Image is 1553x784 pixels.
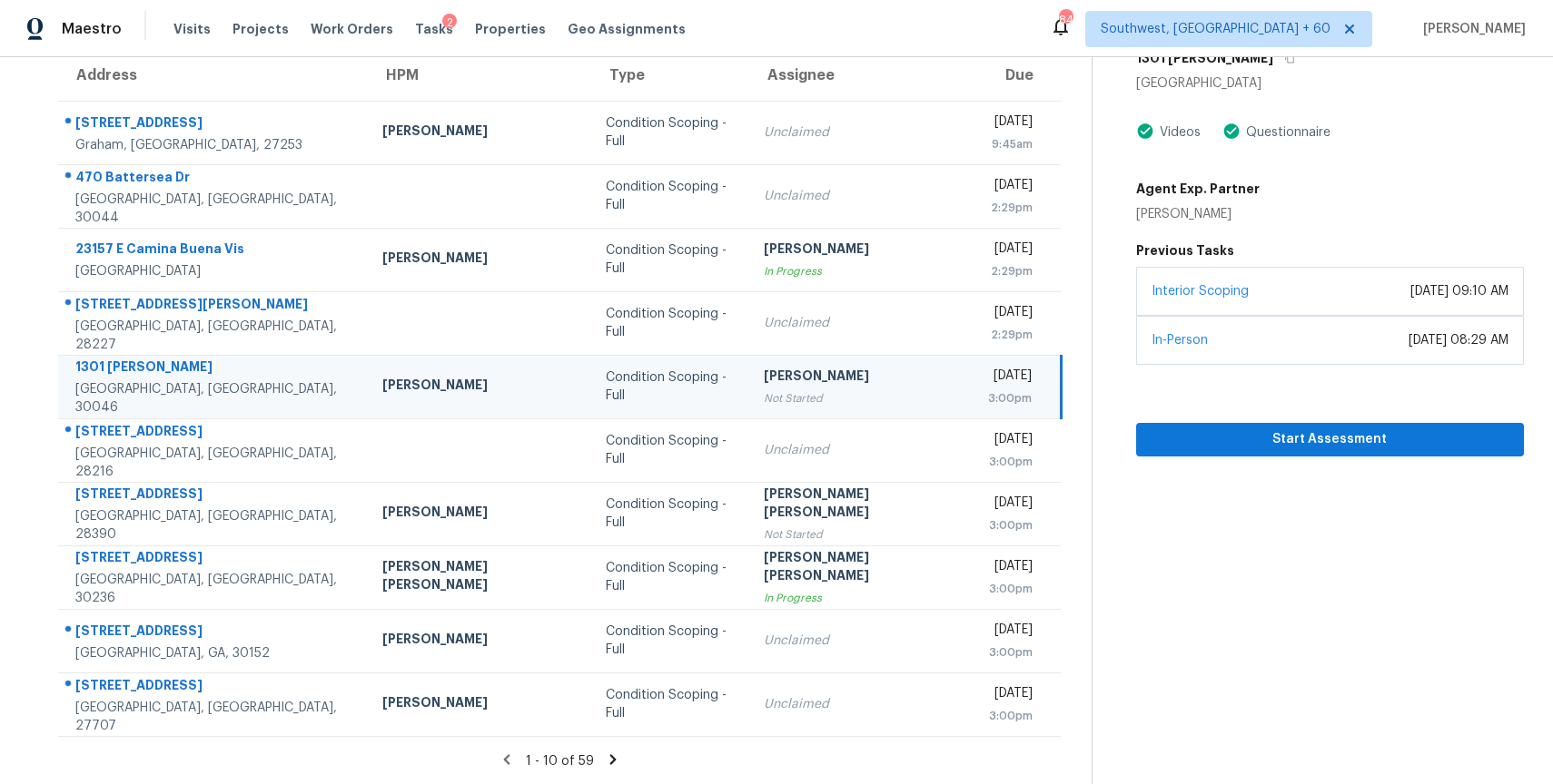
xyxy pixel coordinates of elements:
[988,367,1032,389] div: [DATE]
[1222,122,1241,141] img: Artifact Present Icon
[606,305,735,341] div: Condition Scoping - Full
[988,240,1034,262] div: [DATE]
[764,548,959,589] div: [PERSON_NAME] [PERSON_NAME]
[988,494,1034,516] div: [DATE]
[1136,180,1260,198] h5: Agent Exp. Partner
[764,240,959,262] div: [PERSON_NAME]
[382,557,578,598] div: [PERSON_NAME] [PERSON_NAME]
[382,249,578,271] div: [PERSON_NAME]
[606,114,735,151] div: Condition Scoping - Full
[988,135,1034,153] div: 9:45am
[382,122,578,144] div: [PERSON_NAME]
[1273,42,1298,74] button: Copy Address
[764,525,959,544] div: Not Started
[606,178,735,214] div: Condition Scoping - Full
[75,548,353,571] div: [STREET_ADDRESS]
[988,430,1034,453] div: [DATE]
[75,699,353,735] div: [GEOGRAPHIC_DATA], [GEOGRAPHIC_DATA], 27707
[75,380,353,416] div: [GEOGRAPHIC_DATA], [GEOGRAPHIC_DATA], 30046
[764,695,959,713] div: Unclaimed
[475,20,546,38] span: Properties
[568,20,686,38] span: Geo Assignments
[1136,122,1154,141] img: Artifact Present Icon
[1136,241,1524,260] h5: Previous Tasks
[75,622,353,644] div: [STREET_ADDRESS]
[368,50,592,101] th: HPM
[75,358,353,380] div: 1301 [PERSON_NAME]
[382,693,578,716] div: [PERSON_NAME]
[988,113,1034,135] div: [DATE]
[988,516,1034,534] div: 3:00pm
[764,123,959,142] div: Unclaimed
[75,318,353,354] div: [GEOGRAPHIC_DATA], [GEOGRAPHIC_DATA], 28227
[75,485,353,507] div: [STREET_ADDRESS]
[75,191,353,227] div: [GEOGRAPHIC_DATA], [GEOGRAPHIC_DATA], 30044
[75,168,353,191] div: 470 Battersea Dr
[382,630,578,652] div: [PERSON_NAME]
[526,755,594,768] span: 1 - 10 of 59
[764,389,959,407] div: Not Started
[1154,123,1201,142] div: Videos
[764,262,959,280] div: In Progress
[764,367,959,389] div: [PERSON_NAME]
[988,453,1034,471] div: 3:00pm
[988,262,1034,280] div: 2:29pm
[764,441,959,459] div: Unclaimed
[75,240,353,262] div: 23157 E Camina Buena Vis
[1136,74,1524,93] div: [GEOGRAPHIC_DATA]
[1152,334,1208,347] a: In-Person
[1059,11,1072,29] div: 841
[75,422,353,445] div: [STREET_ADDRESS]
[988,176,1034,199] div: [DATE]
[764,314,959,332] div: Unclaimed
[382,503,578,525] div: [PERSON_NAME]
[1101,20,1330,38] span: Southwest, [GEOGRAPHIC_DATA] + 60
[75,113,353,136] div: [STREET_ADDRESS]
[606,432,735,468] div: Condition Scoping - Full
[749,50,974,101] th: Assignee
[75,445,353,481] div: [GEOGRAPHIC_DATA], [GEOGRAPHIC_DATA], 28216
[606,495,735,532] div: Condition Scoping - Full
[75,295,353,318] div: [STREET_ADDRESS][PERSON_NAME]
[442,14,457,32] div: 2
[1409,331,1508,349] div: [DATE] 08:29 AM
[415,23,453,35] span: Tasks
[988,557,1034,580] div: [DATE]
[988,684,1034,707] div: [DATE]
[988,326,1034,344] div: 2:29pm
[606,241,735,278] div: Condition Scoping - Full
[988,621,1034,643] div: [DATE]
[1136,205,1260,223] div: [PERSON_NAME]
[75,571,353,607] div: [GEOGRAPHIC_DATA], [GEOGRAPHIC_DATA], 30236
[75,507,353,544] div: [GEOGRAPHIC_DATA], [GEOGRAPHIC_DATA], 28390
[382,376,578,398] div: [PERSON_NAME]
[75,136,353,154] div: Graham, [GEOGRAPHIC_DATA], 27253
[58,50,368,101] th: Address
[988,707,1034,725] div: 3:00pm
[606,559,735,595] div: Condition Scoping - Full
[606,368,735,405] div: Condition Scoping - Full
[606,622,735,659] div: Condition Scoping - Full
[62,20,122,38] span: Maestro
[988,303,1034,326] div: [DATE]
[591,50,749,101] th: Type
[1136,423,1524,456] button: Start Assessment
[606,686,735,722] div: Condition Scoping - Full
[173,20,211,38] span: Visits
[764,187,959,205] div: Unclaimed
[988,643,1034,661] div: 3:00pm
[988,580,1034,598] div: 3:00pm
[1152,285,1249,298] a: Interior Scoping
[1241,123,1330,142] div: Questionnaire
[1410,282,1508,300] div: [DATE] 09:10 AM
[311,20,393,38] span: Work Orders
[764,632,959,650] div: Unclaimed
[75,676,353,699] div: [STREET_ADDRESS]
[988,199,1034,217] div: 2:29pm
[974,50,1062,101] th: Due
[75,262,353,280] div: [GEOGRAPHIC_DATA]
[232,20,289,38] span: Projects
[75,644,353,662] div: [GEOGRAPHIC_DATA], GA, 30152
[1151,428,1509,451] span: Start Assessment
[1136,49,1273,67] h5: 1301 [PERSON_NAME]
